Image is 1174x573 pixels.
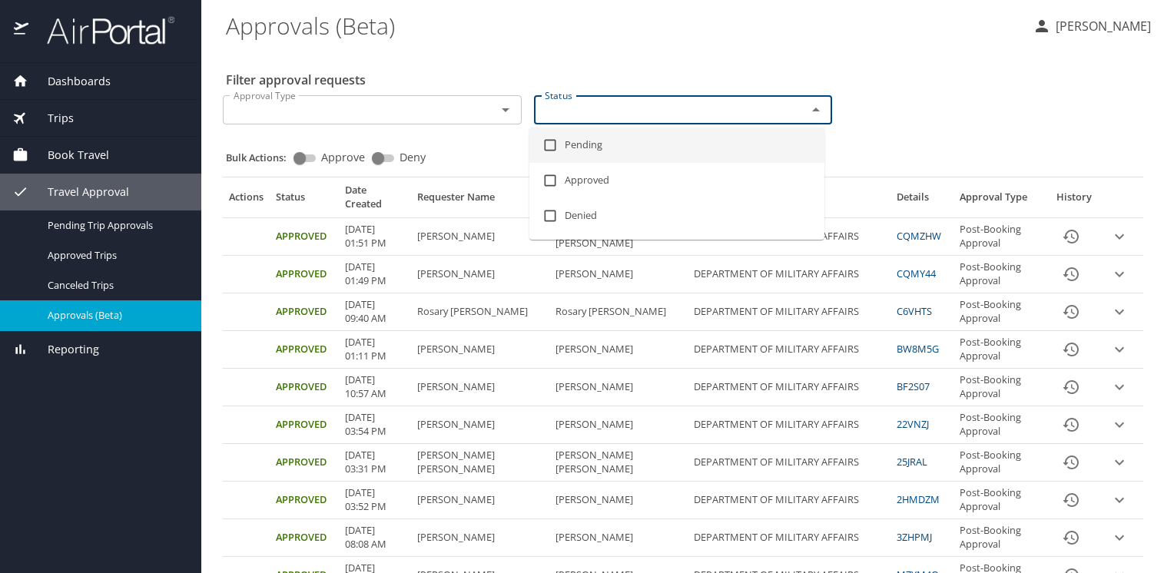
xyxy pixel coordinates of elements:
td: Rosary [PERSON_NAME] [411,293,549,331]
td: [DATE] 08:08 AM [339,519,411,557]
td: [DATE] 01:49 PM [339,256,411,293]
th: Approval Type [953,184,1046,217]
button: History [1053,369,1089,406]
td: [PERSON_NAME] [411,217,549,255]
td: DEPARTMENT OF MILITARY AFFAIRS [688,293,890,331]
button: expand row [1108,451,1131,474]
a: 22VNZJ [897,417,929,431]
td: [DATE] 10:57 AM [339,369,411,406]
button: expand row [1108,489,1131,512]
span: Trips [28,110,74,127]
td: Post-Booking Approval [953,217,1046,255]
td: Post-Booking Approval [953,482,1046,519]
td: [DATE] 03:31 PM [339,444,411,482]
td: Post-Booking Approval [953,331,1046,369]
td: [DATE] 03:52 PM [339,482,411,519]
span: Canceled Trips [48,278,183,293]
button: History [1053,482,1089,518]
td: Post-Booking Approval [953,444,1046,482]
td: Approved [270,217,339,255]
td: Rosary [PERSON_NAME] [549,293,688,331]
button: History [1053,519,1089,556]
span: Travel Approval [28,184,129,200]
span: Deny [400,152,426,163]
button: [PERSON_NAME] [1026,12,1157,40]
button: expand row [1108,338,1131,361]
li: Approved [529,163,824,198]
button: expand row [1108,300,1131,323]
button: expand row [1108,263,1131,286]
button: History [1053,293,1089,330]
p: Bulk Actions: [226,151,299,164]
a: BF2S07 [897,379,930,393]
th: History [1046,184,1102,217]
td: Approved [270,256,339,293]
span: Book Travel [28,147,109,164]
td: Approved [270,293,339,331]
td: DEPARTMENT OF MILITARY AFFAIRS [688,369,890,406]
th: Details [890,184,953,217]
td: DEPARTMENT OF MILITARY AFFAIRS [688,331,890,369]
button: expand row [1108,376,1131,399]
td: [PERSON_NAME] [411,519,549,557]
button: History [1053,444,1089,481]
p: [PERSON_NAME] [1051,17,1151,35]
th: Status [270,184,339,217]
button: expand row [1108,413,1131,436]
td: DEPARTMENT OF MILITARY AFFAIRS [688,406,890,444]
td: [PERSON_NAME] [549,406,688,444]
td: [PERSON_NAME] [411,482,549,519]
td: DEPARTMENT OF MILITARY AFFAIRS [688,482,890,519]
td: Approved [270,369,339,406]
td: DEPARTMENT OF MILITARY AFFAIRS [688,519,890,557]
td: [PERSON_NAME] [411,406,549,444]
a: 25JRAL [897,455,927,469]
button: expand row [1108,225,1131,248]
td: Post-Booking Approval [953,519,1046,557]
td: [PERSON_NAME] [549,519,688,557]
th: Date Created [339,184,411,217]
td: [PERSON_NAME] [549,331,688,369]
img: airportal-logo.png [30,15,174,45]
a: C6VHTS [897,304,932,318]
a: CQMY44 [897,267,936,280]
td: Post-Booking Approval [953,256,1046,293]
img: icon-airportal.png [14,15,30,45]
span: Pending Trip Approvals [48,218,183,233]
td: [PERSON_NAME] [549,482,688,519]
h1: Approvals (Beta) [226,2,1020,49]
td: Approved [270,482,339,519]
th: Requester Name [411,184,549,217]
td: [PERSON_NAME] [PERSON_NAME] [411,444,549,482]
a: 3ZHPMJ [897,530,932,544]
span: Approvals (Beta) [48,308,183,323]
td: [DATE] 01:11 PM [339,331,411,369]
td: [DATE] 01:51 PM [339,217,411,255]
td: [PERSON_NAME] [549,256,688,293]
span: Reporting [28,341,99,358]
td: [PERSON_NAME] [549,369,688,406]
button: History [1053,406,1089,443]
td: Post-Booking Approval [953,406,1046,444]
button: History [1053,218,1089,255]
li: Pending [529,128,824,163]
span: Approved Trips [48,248,183,263]
button: History [1053,256,1089,293]
td: Approved [270,519,339,557]
td: Approved [270,331,339,369]
a: BW8M5G [897,342,939,356]
button: History [1053,331,1089,368]
li: Denied [529,198,824,234]
td: Post-Booking Approval [953,293,1046,331]
td: [DATE] 03:54 PM [339,406,411,444]
button: expand row [1108,526,1131,549]
button: Open [495,99,516,121]
td: DEPARTMENT OF MILITARY AFFAIRS [688,256,890,293]
button: Close [805,99,827,121]
td: [DATE] 09:40 AM [339,293,411,331]
td: Approved [270,406,339,444]
span: Approve [321,152,365,163]
td: Approved [270,444,339,482]
a: CQMZHW [897,229,941,243]
a: 2HMDZM [897,492,940,506]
